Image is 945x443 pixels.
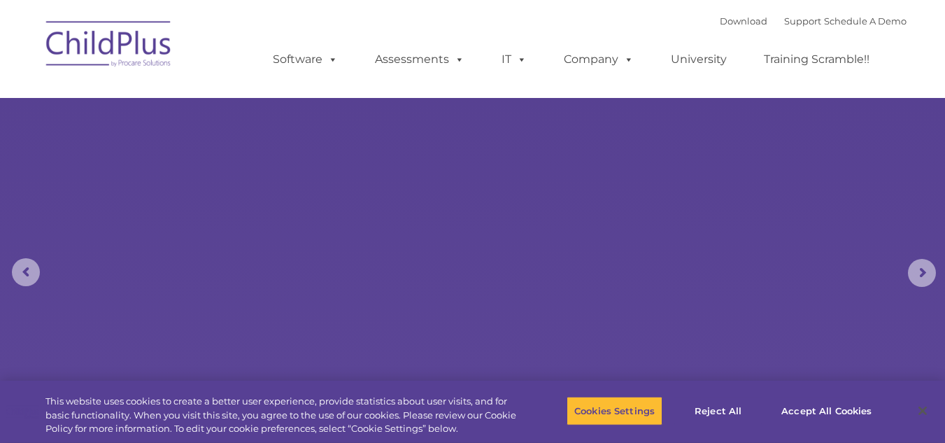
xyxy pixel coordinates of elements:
[361,45,478,73] a: Assessments
[720,15,767,27] a: Download
[674,396,762,426] button: Reject All
[824,15,907,27] a: Schedule A Demo
[907,395,938,426] button: Close
[750,45,883,73] a: Training Scramble!!
[194,150,254,160] span: Phone number
[774,396,879,426] button: Accept All Cookies
[45,395,520,436] div: This website uses cookies to create a better user experience, provide statistics about user visit...
[784,15,821,27] a: Support
[550,45,648,73] a: Company
[259,45,352,73] a: Software
[567,396,662,426] button: Cookies Settings
[720,15,907,27] font: |
[657,45,741,73] a: University
[488,45,541,73] a: IT
[194,92,237,103] span: Last name
[39,11,179,81] img: ChildPlus by Procare Solutions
